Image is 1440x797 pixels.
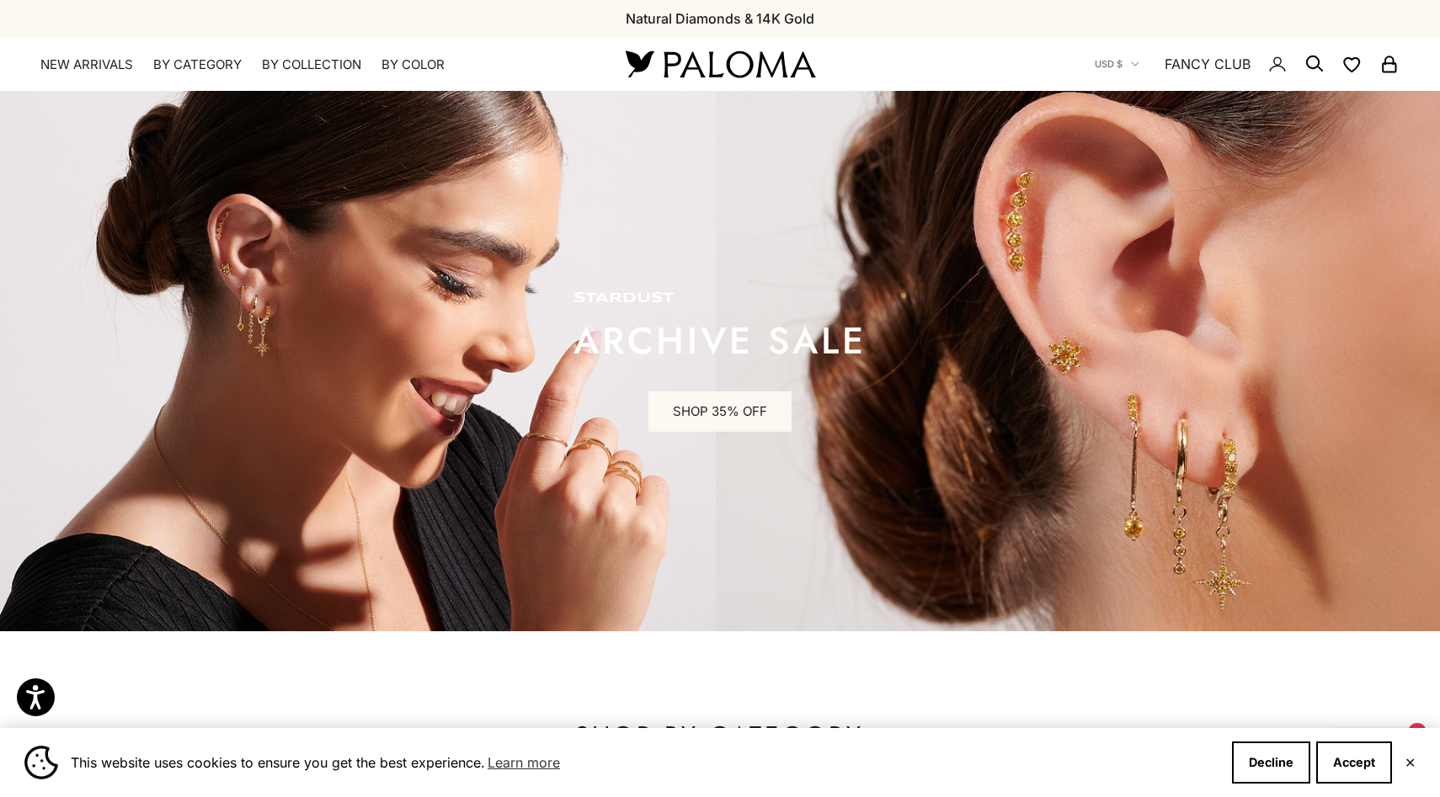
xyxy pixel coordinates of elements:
[262,56,361,73] summary: By Collection
[648,391,792,432] a: SHOP 35% OFF
[40,56,585,73] nav: Primary navigation
[573,324,867,358] p: ARCHIVE SALE
[153,56,242,73] summary: By Category
[1095,56,1139,72] button: USD $
[40,56,133,73] a: NEW ARRIVALS
[1095,56,1123,72] span: USD $
[1095,37,1400,91] nav: Secondary navigation
[573,290,867,307] p: STARDUST
[114,719,1326,752] p: SHOP BY CATEGORY
[626,8,814,29] p: Natural Diamonds & 14K Gold
[1405,757,1416,768] button: Close
[1316,741,1392,784] button: Accept
[1232,741,1310,784] button: Decline
[24,746,58,779] img: Cookie banner
[71,750,1219,775] span: This website uses cookies to ensure you get the best experience.
[1165,53,1251,75] a: FANCY CLUB
[381,56,445,73] summary: By Color
[485,750,563,775] a: Learn more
